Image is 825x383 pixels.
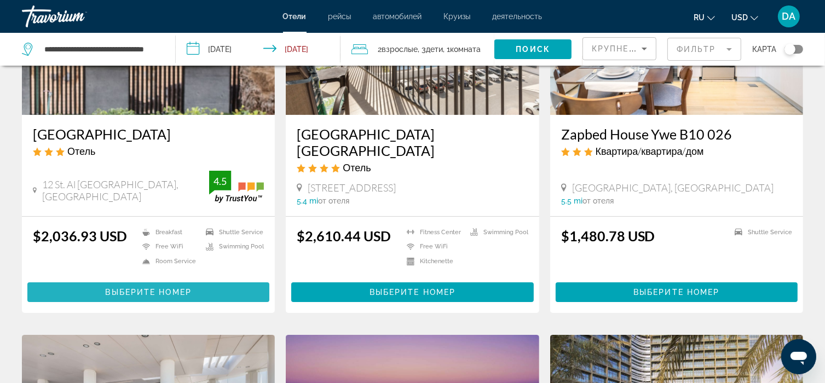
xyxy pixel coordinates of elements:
[596,145,704,157] span: Квартира/квартира/дом
[781,339,816,374] iframe: Кнопка запуска окна обмена сообщениями
[373,12,422,21] a: автомобилей
[378,42,418,57] span: 2
[33,126,264,142] a: [GEOGRAPHIC_DATA]
[382,45,418,54] span: Взрослые
[200,242,264,252] li: Swimming Pool
[418,42,443,57] span: , 3
[370,288,455,297] span: Выберите номер
[401,228,465,237] li: Fitness Center
[731,13,748,22] span: USD
[22,2,131,31] a: Travorium
[493,12,543,21] a: деятельность
[782,11,796,22] span: DA
[465,228,528,237] li: Swimming Pool
[33,228,127,244] ins: $2,036.93 USD
[27,282,269,302] button: Выберите номер
[343,161,371,173] span: Отель
[731,9,758,25] button: Change currency
[561,228,655,244] ins: $1,480.78 USD
[752,42,776,57] span: карта
[556,285,798,297] a: Выберите номер
[592,44,725,53] span: Крупнейшие сбережения
[283,12,307,21] a: Отели
[176,33,341,66] button: Check-in date: Sep 21, 2025 Check-out date: Sep 27, 2025
[308,182,396,194] span: [STREET_ADDRESS]
[694,13,705,22] span: ru
[297,228,391,244] ins: $2,610.44 USD
[729,228,792,237] li: Shuttle Service
[444,12,471,21] a: Круизы
[137,242,200,252] li: Free WiFi
[561,145,792,157] div: 3 star Apartment
[494,39,572,59] button: Поиск
[209,175,231,188] div: 4.5
[291,282,533,302] button: Выберите номер
[209,171,264,203] img: trustyou-badge.svg
[67,145,95,157] span: Отель
[42,178,209,202] span: 12 St. Al [GEOGRAPHIC_DATA], [GEOGRAPHIC_DATA]
[572,182,774,194] span: [GEOGRAPHIC_DATA], [GEOGRAPHIC_DATA]
[694,9,715,25] button: Change language
[633,288,719,297] span: Выберите номер
[33,145,264,157] div: 3 star Hotel
[341,33,494,66] button: Travelers: 2 adults, 3 children
[516,45,550,54] span: Поиск
[401,257,465,266] li: Kitchenette
[137,228,200,237] li: Breakfast
[137,257,200,266] li: Room Service
[776,44,803,54] button: Toggle map
[297,161,528,173] div: 4 star Hotel
[775,5,803,28] button: User Menu
[450,45,481,54] span: Комната
[667,37,741,61] button: Filter
[318,196,349,205] span: от отеля
[556,282,798,302] button: Выберите номер
[105,288,191,297] span: Выберите номер
[401,242,465,252] li: Free WiFi
[328,12,351,21] a: рейсы
[426,45,443,54] span: Дети
[443,42,481,57] span: , 1
[297,126,528,159] a: [GEOGRAPHIC_DATA] [GEOGRAPHIC_DATA]
[27,285,269,297] a: Выберите номер
[561,126,792,142] a: Zapbed House Ywe B10 026
[582,196,614,205] span: от отеля
[592,42,647,55] mat-select: Sort by
[200,228,264,237] li: Shuttle Service
[561,196,582,205] span: 5.5 mi
[291,285,533,297] a: Выберите номер
[297,196,318,205] span: 5.4 mi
